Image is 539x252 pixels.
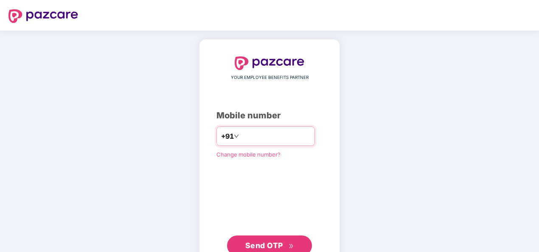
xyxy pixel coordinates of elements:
span: down [234,134,239,139]
img: logo [8,9,78,23]
span: +91 [221,131,234,142]
div: Mobile number [216,109,323,122]
span: double-right [289,244,294,249]
a: Change mobile number? [216,151,281,158]
img: logo [235,56,304,70]
span: YOUR EMPLOYEE BENEFITS PARTNER [231,74,309,81]
span: Send OTP [245,241,283,250]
